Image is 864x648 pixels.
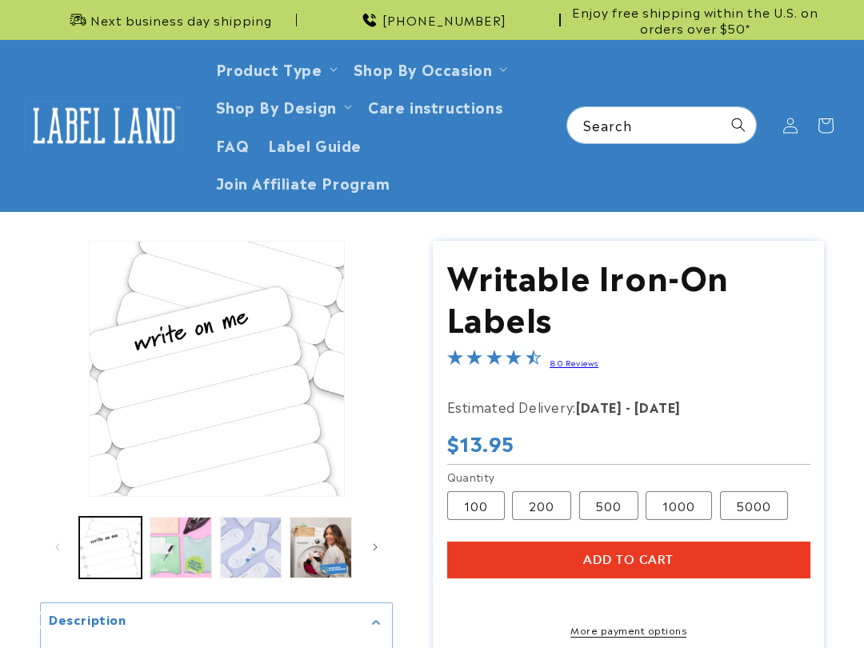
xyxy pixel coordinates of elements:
button: Search [721,107,756,142]
span: Enjoy free shipping within the U.S. on orders over $50* [567,4,824,35]
strong: - [626,397,631,416]
span: 4.3-star overall rating [447,351,542,370]
a: FAQ [206,126,259,163]
span: FAQ [216,135,250,154]
button: Load image 1 in gallery view [79,517,142,579]
a: Shop By Design [216,95,337,117]
label: 5000 [720,491,788,520]
summary: Description [41,603,392,639]
p: Estimated Delivery: [447,395,810,418]
summary: Shop By Design [206,87,358,125]
button: Load image 3 in gallery view [220,517,282,579]
a: More payment options [447,622,810,637]
a: Join Affiliate Program [206,163,400,201]
span: Next business day shipping [90,12,272,28]
button: Load image 2 in gallery view [150,517,212,579]
a: 80 Reviews [550,357,598,368]
button: Slide left [40,530,75,565]
a: Product Type [216,58,322,79]
img: Label Land [24,101,184,150]
strong: [DATE] [576,397,622,416]
span: $13.95 [447,430,515,455]
span: Care instructions [368,97,502,115]
h2: Description [49,611,126,627]
button: Add to cart [447,542,810,578]
label: 100 [447,491,505,520]
a: Care instructions [358,87,512,125]
summary: Shop By Occasion [344,50,514,87]
summary: Product Type [206,50,344,87]
label: 1000 [646,491,712,520]
a: Label Land [18,94,190,156]
legend: Quantity [447,469,497,485]
span: Add to cart [583,553,674,567]
span: Shop By Occasion [354,59,493,78]
h1: Writable Iron-On Labels [447,254,810,338]
span: [PHONE_NUMBER] [382,12,506,28]
button: Load image 4 in gallery view [290,517,352,579]
label: 500 [579,491,638,520]
a: Label Guide [258,126,371,163]
span: Join Affiliate Program [216,173,390,191]
strong: [DATE] [634,397,681,416]
button: Slide right [358,530,393,565]
span: Label Guide [268,135,362,154]
label: 200 [512,491,571,520]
